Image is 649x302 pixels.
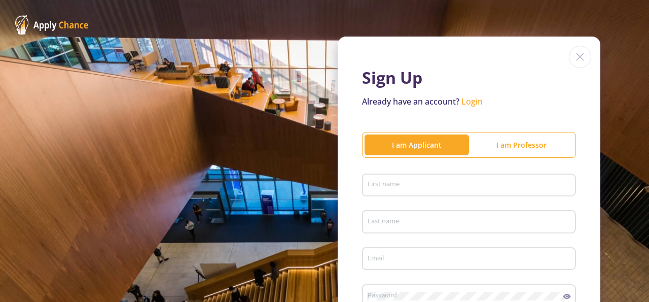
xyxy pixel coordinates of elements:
[469,140,573,150] div: I am Professor
[569,46,591,68] img: close icon
[15,15,89,35] img: ApplyChance Logo
[461,96,483,107] a: Login
[362,95,576,108] p: Already have an account?
[362,68,576,87] h1: Sign Up
[365,140,469,150] div: I am Applicant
